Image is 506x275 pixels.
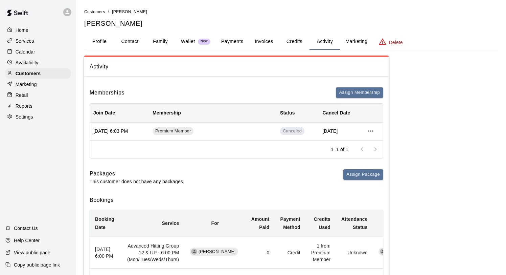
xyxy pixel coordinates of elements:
[216,34,249,50] button: Payments
[181,38,195,45] p: Wallet
[365,125,376,137] button: more actions
[120,237,184,269] td: Advanced Hitting Group 12 & UP - 6:00 PM (Mon/Tues/Weds/Thurs)
[280,103,295,122] div: Status
[14,249,50,256] p: View public page
[280,127,304,135] span: Canceled
[84,34,498,50] div: basic tabs example
[198,39,210,44] span: New
[323,103,350,122] div: Cancel Date
[95,216,114,230] b: Booking Date
[90,237,120,269] th: [DATE] 6:00 PM
[319,103,362,122] div: Cancel Date
[115,34,145,50] button: Contact
[211,220,219,226] b: For
[153,128,193,134] span: Premium Member
[16,38,34,44] p: Services
[5,101,71,111] a: Reports
[5,58,71,68] a: Availability
[16,48,35,55] p: Calendar
[84,9,105,14] a: Customers
[90,103,149,122] div: Join Date
[389,39,403,46] p: Delete
[5,79,71,89] a: Marketing
[341,216,368,230] b: Attendance Status
[196,249,238,255] span: [PERSON_NAME]
[336,87,383,98] button: Assign Membership
[277,103,319,122] div: Status
[153,103,181,122] div: Membership
[16,27,28,34] p: Home
[380,249,386,255] div: Tony Wyss
[5,36,71,46] a: Services
[249,34,279,50] button: Invoices
[323,128,338,134] span: [DATE]
[309,34,340,50] button: Activity
[246,237,275,269] td: 0
[84,19,498,28] h5: [PERSON_NAME]
[306,237,336,269] td: 1 from Premium Member
[5,68,71,79] a: Customers
[16,92,28,99] p: Retail
[16,70,41,77] p: Customers
[153,127,196,135] a: Premium Member
[93,103,115,122] div: Join Date
[340,34,373,50] button: Marketing
[378,248,427,256] div: [PERSON_NAME]
[14,225,38,232] p: Contact Us
[5,90,71,100] a: Retail
[279,34,309,50] button: Credits
[16,81,37,88] p: Marketing
[280,128,304,134] span: Canceled
[280,216,300,230] b: Payment Method
[90,123,149,140] div: [DATE] 6:03 PM
[84,8,498,16] nav: breadcrumb
[162,220,179,226] b: Service
[90,196,383,205] h6: Bookings
[90,62,383,71] span: Activity
[331,146,348,153] p: 1–1 of 1
[90,88,124,97] h6: Memberships
[84,34,115,50] button: Profile
[90,178,184,185] p: This customer does not have any packages.
[343,169,383,180] button: Assign Package
[16,113,33,120] p: Settings
[145,34,176,50] button: Family
[336,237,373,269] td: Unknown
[16,103,32,109] p: Reports
[90,169,184,178] h6: Packages
[149,103,277,122] div: Membership
[112,9,147,14] span: [PERSON_NAME]
[14,237,40,244] p: Help Center
[314,216,330,230] b: Credits Used
[108,8,109,15] li: /
[5,47,71,57] a: Calendar
[5,25,71,35] a: Home
[191,249,197,255] div: Ryder Chavez
[5,112,71,122] a: Settings
[14,261,60,268] p: Copy public page link
[275,237,306,269] td: Credit
[16,59,39,66] p: Availability
[251,216,270,230] b: Amount Paid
